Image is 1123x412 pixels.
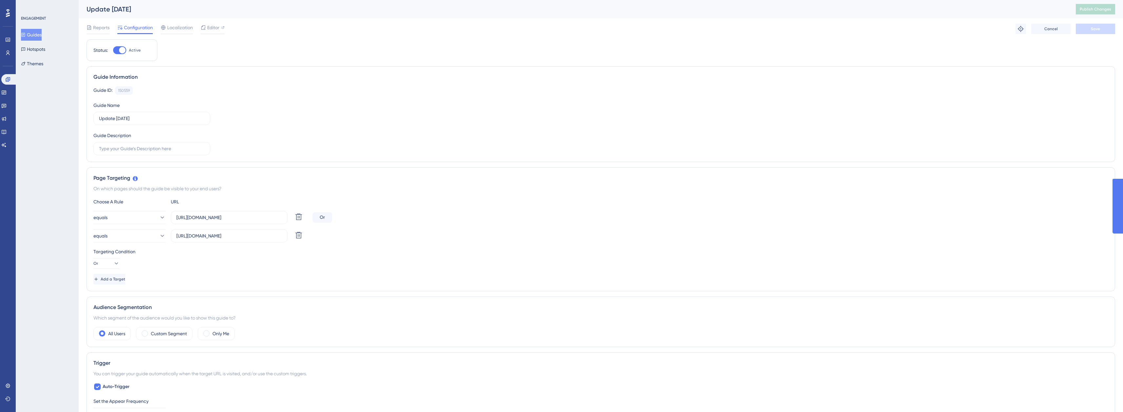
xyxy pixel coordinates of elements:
iframe: UserGuiding AI Assistant Launcher [1095,386,1115,406]
div: Guide Information [93,73,1108,81]
div: 150559 [118,88,130,93]
button: Hotspots [21,43,45,55]
button: equals [93,229,166,242]
div: Update [DATE] [87,5,1059,14]
span: Publish Changes [1080,7,1111,12]
div: ENGAGEMENT [21,16,46,21]
input: yourwebsite.com/path [176,214,282,221]
button: Guides [21,29,42,41]
div: Guide Name [93,101,120,109]
input: yourwebsite.com/path [176,232,282,239]
button: Or [93,258,120,269]
button: Themes [21,58,43,70]
span: Add a Target [101,277,125,282]
button: equals [93,211,166,224]
button: Add a Target [93,274,125,284]
div: Guide ID: [93,86,112,95]
div: Status: [93,46,108,54]
span: Reports [93,24,110,31]
span: Editor [207,24,219,31]
button: Save [1076,24,1115,34]
span: equals [93,214,108,221]
div: Page Targeting [93,174,1108,182]
span: Or [93,261,98,266]
span: Save [1091,26,1100,31]
div: Targeting Condition [93,248,1108,256]
span: Cancel [1044,26,1058,31]
div: Audience Segmentation [93,303,1108,311]
label: Custom Segment [151,330,187,338]
label: All Users [108,330,125,338]
div: Or [312,212,332,223]
div: Guide Description [93,132,131,139]
span: Auto-Trigger [103,383,130,391]
button: Publish Changes [1076,4,1115,14]
span: equals [93,232,108,240]
div: URL [171,198,243,206]
div: Trigger [93,359,1108,367]
div: Set the Appear Frequency [93,397,1108,405]
span: Active [129,48,141,53]
input: Type your Guide’s Name here [99,115,205,122]
div: On which pages should the guide be visible to your end users? [93,185,1108,193]
label: Only Me [212,330,229,338]
input: Type your Guide’s Description here [99,145,205,152]
div: Choose A Rule [93,198,166,206]
button: Cancel [1031,24,1071,34]
div: Which segment of the audience would you like to show this guide to? [93,314,1108,322]
div: You can trigger your guide automatically when the target URL is visited, and/or use the custom tr... [93,370,1108,378]
span: Configuration [124,24,153,31]
span: Localization [167,24,193,31]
